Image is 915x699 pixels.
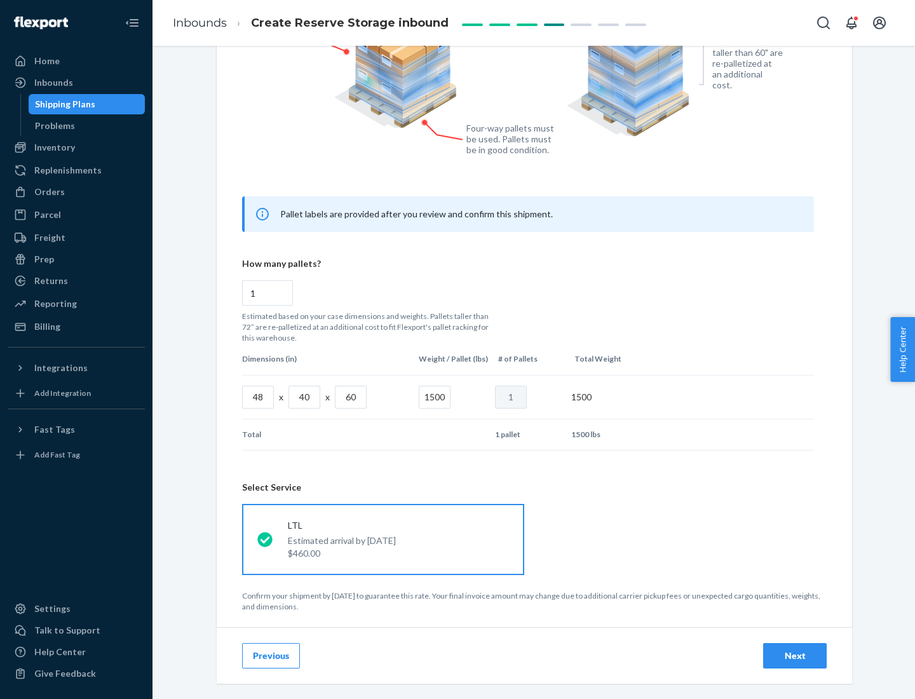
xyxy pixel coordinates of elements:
a: Inbounds [8,72,145,93]
div: Inventory [34,141,75,154]
div: Next [774,649,816,662]
button: Fast Tags [8,419,145,440]
div: Inbounds [34,76,73,89]
span: Pallet labels are provided after you review and confirm this shipment. [280,208,553,219]
a: Freight [8,227,145,248]
th: # of Pallets [493,343,569,374]
th: Weight / Pallet (lbs) [414,343,493,374]
a: Add Fast Tag [8,445,145,465]
a: Parcel [8,205,145,225]
td: 1 pallet [490,419,566,450]
div: Billing [34,320,60,333]
img: Flexport logo [14,17,68,29]
p: LTL [288,519,396,532]
p: x [325,391,330,404]
p: Estimated arrival by [DATE] [288,534,396,547]
th: Dimensions (in) [242,343,414,374]
header: Select Service [242,481,827,494]
div: Prep [34,253,54,266]
button: Next [763,643,827,668]
button: Integrations [8,358,145,378]
ol: breadcrumbs [163,4,459,42]
button: Close Navigation [119,10,145,36]
div: Give Feedback [34,667,96,680]
a: Inbounds [173,16,227,30]
div: Replenishments [34,164,102,177]
div: Freight [34,231,65,244]
a: Help Center [8,642,145,662]
div: Settings [34,602,71,615]
div: Add Integration [34,388,91,398]
div: Returns [34,275,68,287]
figcaption: Four-way pallets must be used. Pallets must be in good condition. [466,123,555,155]
div: Reporting [34,297,77,310]
button: Help Center [890,317,915,382]
span: 1500 [571,391,592,402]
div: Shipping Plans [35,98,95,111]
a: Add Integration [8,383,145,404]
p: Confirm your shipment by [DATE] to guarantee this rate. Your final invoice amount may change due ... [242,590,827,612]
button: Previous [242,643,300,668]
a: Returns [8,271,145,291]
a: Reporting [8,294,145,314]
a: Replenishments [8,160,145,180]
td: 1500 lbs [566,419,642,450]
a: Prep [8,249,145,269]
p: Estimated based on your case dimensions and weights. Pallets taller than 72” are re-palletized at... [242,311,496,343]
div: Fast Tags [34,423,75,436]
div: Problems [35,119,75,132]
div: Add Fast Tag [34,449,80,460]
div: Orders [34,186,65,198]
a: Home [8,51,145,71]
span: Create Reserve Storage inbound [251,16,449,30]
div: Talk to Support [34,624,100,637]
button: Open Search Box [811,10,836,36]
div: Integrations [34,362,88,374]
div: Home [34,55,60,67]
a: Billing [8,316,145,337]
button: Open notifications [839,10,864,36]
button: Open account menu [867,10,892,36]
p: x [279,391,283,404]
div: Parcel [34,208,61,221]
a: Settings [8,599,145,619]
p: How many pallets? [242,257,814,270]
a: Shipping Plans [29,94,146,114]
a: Orders [8,182,145,202]
a: Inventory [8,137,145,158]
td: Total [242,419,414,450]
p: $460.00 [288,547,396,560]
button: Give Feedback [8,663,145,684]
a: Talk to Support [8,620,145,641]
div: Help Center [34,646,86,658]
a: Problems [29,116,146,136]
th: Total Weight [569,343,646,374]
